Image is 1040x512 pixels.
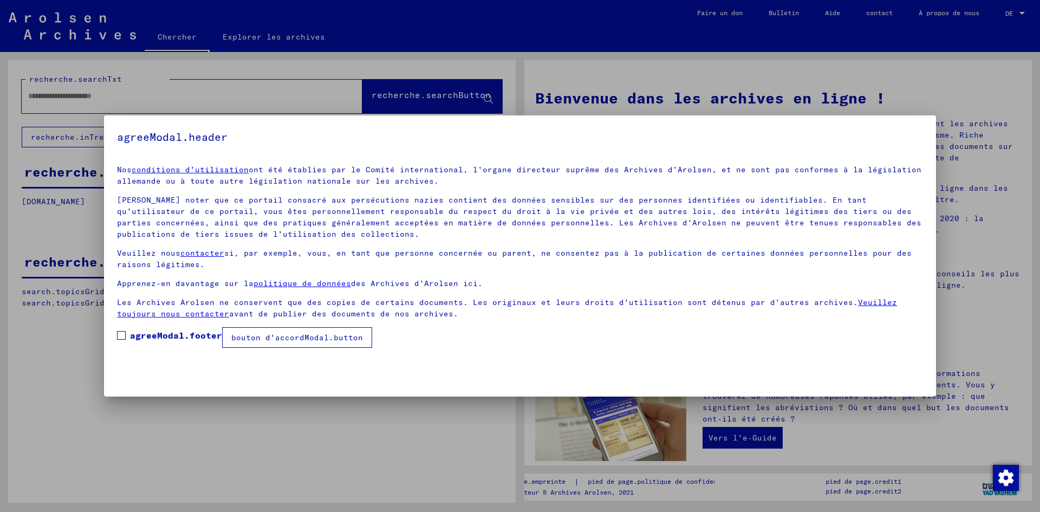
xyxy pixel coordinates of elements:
[117,297,897,319] a: Veuillez toujours nous contacter
[117,165,132,174] font: Nos
[117,248,912,269] font: si, par exemple, vous, en tant que personne concernée ou parent, ne consentez pas à la publicatio...
[993,465,1019,491] img: Modifier le consentement
[222,327,372,348] button: bouton d'accordModal.button
[117,165,921,186] font: ont été établies par le Comité international, l'organe directeur suprême des Archives d'Arolsen, ...
[180,248,224,258] a: contacter
[130,330,222,341] font: agreeModal.footer
[351,278,483,288] font: des Archives d’Arolsen ici.
[992,464,1018,490] div: Modifier le consentement
[117,130,227,144] font: agreeModal.header
[229,309,458,319] font: avant de publier des documents de nos archives.
[117,278,253,288] font: Apprenez-en davantage sur la
[253,278,351,288] a: politique de données
[132,165,249,174] a: conditions d'utilisation
[117,248,180,258] font: Veuillez nous
[117,297,858,307] font: Les Archives Arolsen ne conservent que des copies de certains documents. Les originaux et leurs d...
[117,195,921,239] font: [PERSON_NAME] noter que ce portail consacré aux persécutions nazies contient des données sensible...
[231,333,363,342] font: bouton d'accordModal.button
